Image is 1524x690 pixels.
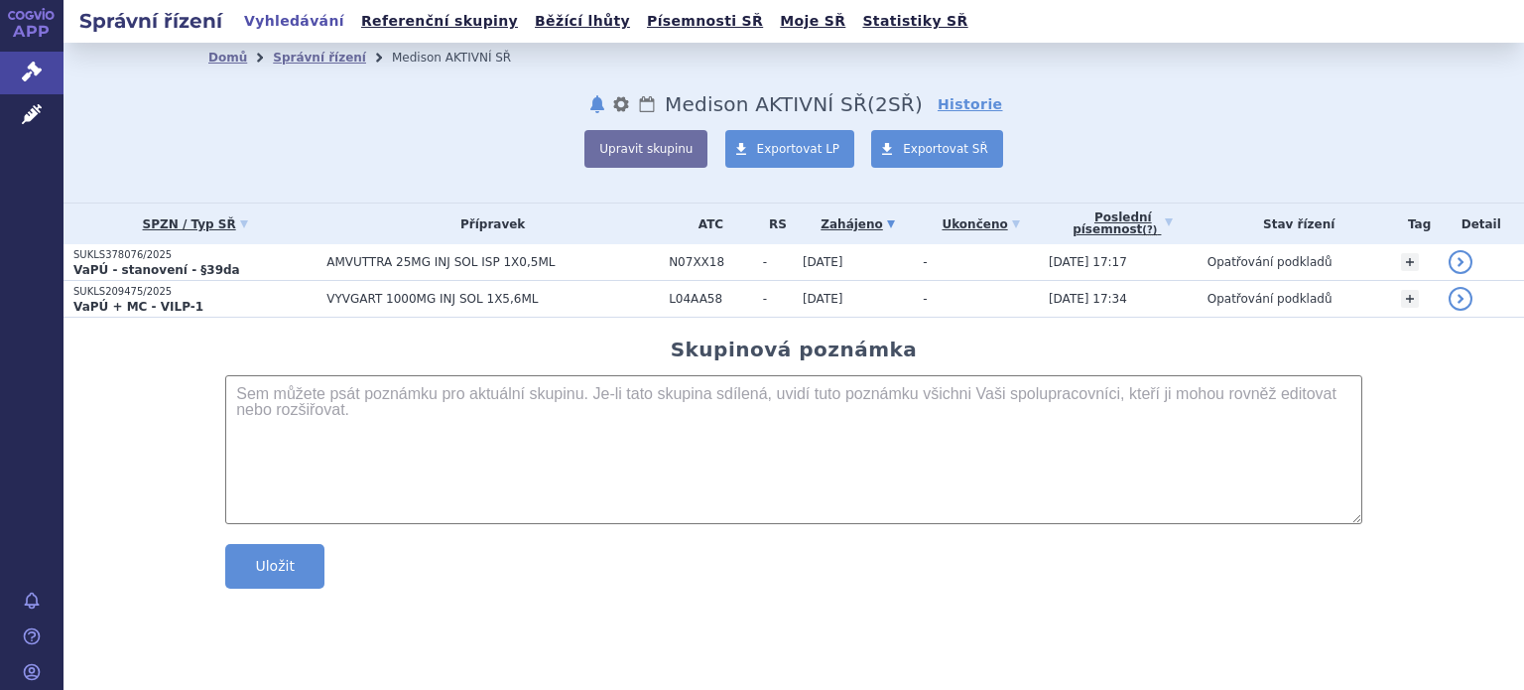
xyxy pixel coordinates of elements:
strong: VaPÚ - stanovení - §39da [73,263,240,277]
span: [DATE] [803,255,843,269]
span: N07XX18 [669,255,753,269]
span: [DATE] 17:17 [1049,255,1127,269]
span: - [923,255,927,269]
span: L04AA58 [669,292,753,306]
a: + [1401,290,1419,308]
a: Historie [938,94,1003,114]
button: notifikace [587,92,607,116]
span: [DATE] [803,292,843,306]
th: Přípravek [317,204,659,244]
span: AMVUTTRA 25MG INJ SOL ISP 1X0,5ML [326,255,659,269]
abbr: (?) [1142,224,1157,236]
span: VYVGART 1000MG INJ SOL 1X5,6ML [326,292,659,306]
a: Ukončeno [923,210,1039,238]
th: Tag [1391,204,1439,244]
button: Uložit [225,544,324,589]
a: Exportovat LP [725,130,855,168]
a: detail [1449,250,1472,274]
span: Exportovat LP [757,142,840,156]
a: Běžící lhůty [529,8,636,35]
a: SPZN / Typ SŘ [73,210,317,238]
a: Správní řízení [273,51,366,65]
a: Poslednípísemnost(?) [1049,204,1198,244]
button: nastavení [611,92,631,116]
a: Lhůty [637,92,657,116]
span: - [763,292,793,306]
a: Moje SŘ [774,8,851,35]
a: Domů [208,51,247,65]
span: Opatřování podkladů [1207,255,1333,269]
th: ATC [659,204,753,244]
span: - [923,292,927,306]
span: ( SŘ) [867,92,923,116]
span: Opatřování podkladů [1207,292,1333,306]
th: RS [753,204,793,244]
span: [DATE] 17:34 [1049,292,1127,306]
span: Exportovat SŘ [903,142,988,156]
a: Statistiky SŘ [856,8,973,35]
a: Vyhledávání [238,8,350,35]
p: SUKLS378076/2025 [73,248,317,262]
th: Stav řízení [1198,204,1391,244]
a: + [1401,253,1419,271]
li: Medison AKTIVNÍ SŘ [392,43,537,72]
a: Exportovat SŘ [871,130,1003,168]
span: Medison AKTIVNÍ SŘ [665,92,867,116]
a: Písemnosti SŘ [641,8,769,35]
a: Zahájeno [803,210,913,238]
a: detail [1449,287,1472,311]
h2: Skupinová poznámka [671,338,918,361]
strong: VaPÚ + MC - VILP-1 [73,300,203,314]
a: Referenční skupiny [355,8,524,35]
h2: Správní řízení [63,7,238,35]
p: SUKLS209475/2025 [73,285,317,299]
span: - [763,255,793,269]
button: Upravit skupinu [584,130,707,168]
span: 2 [875,92,888,116]
th: Detail [1439,204,1524,244]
